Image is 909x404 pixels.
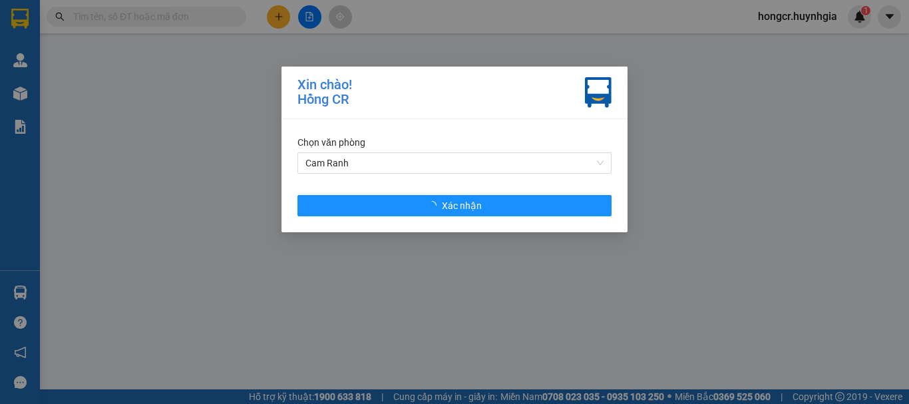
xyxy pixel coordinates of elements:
img: vxr-icon [585,77,612,108]
span: Cam Ranh [305,153,604,173]
span: loading [427,201,442,210]
div: Xin chào! Hồng CR [297,77,352,108]
button: Xác nhận [297,195,612,216]
span: Xác nhận [442,198,482,213]
div: Chọn văn phòng [297,135,612,150]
